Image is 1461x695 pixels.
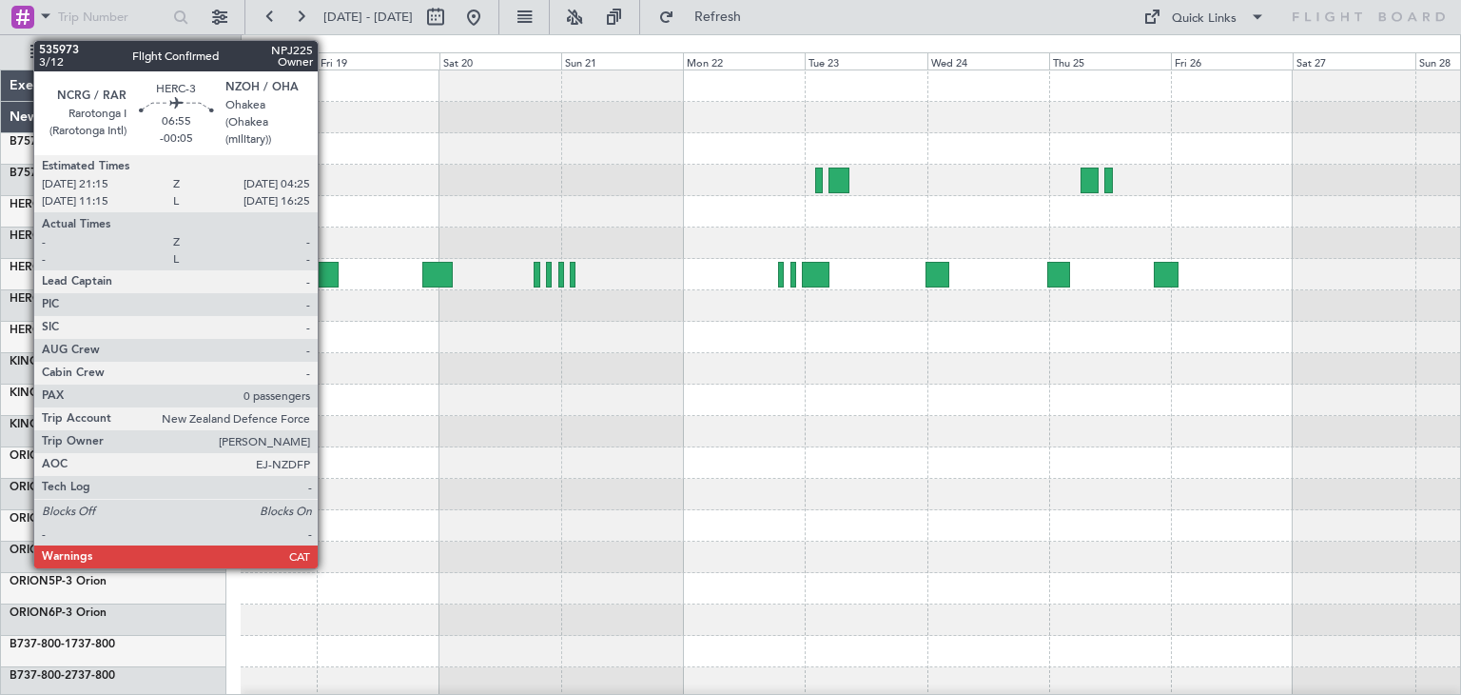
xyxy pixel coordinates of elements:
[10,639,71,650] span: B737-800-1
[10,325,50,336] span: HERC-5
[1171,52,1293,69] div: Fri 26
[10,199,132,210] a: HERC-1C-130 Hercules
[10,136,68,148] a: B757-1757
[10,262,50,273] span: HERC-3
[10,387,149,399] a: KING2Super King Air 200
[244,38,277,54] div: [DATE]
[10,576,55,587] span: ORION5
[10,450,55,462] span: ORION1
[10,136,48,148] span: B757-1
[49,46,201,59] span: All Aircraft
[323,9,413,26] span: [DATE] - [DATE]
[10,482,55,493] span: ORION2
[195,52,317,69] div: Thu 18
[10,513,107,525] a: ORION3P-3 Orion
[561,52,683,69] div: Sun 21
[805,52,926,69] div: Tue 23
[10,482,107,493] a: ORION2P-3 Orion
[317,52,438,69] div: Fri 19
[10,262,132,273] a: HERC-3C-130 Hercules
[1049,52,1171,69] div: Thu 25
[10,513,55,525] span: ORION3
[10,639,115,650] a: B737-800-1737-800
[927,52,1049,69] div: Wed 24
[10,545,107,556] a: ORION4P-3 Orion
[10,607,55,619] span: ORION6
[58,3,167,31] input: Trip Number
[683,52,805,69] div: Mon 22
[10,670,71,682] span: B737-800-2
[10,230,50,242] span: HERC-2
[10,168,48,179] span: B757-2
[10,325,132,336] a: HERC-5C-130 Hercules
[10,168,68,179] a: B757-2757
[650,2,764,32] button: Refresh
[10,230,132,242] a: HERC-2C-130 Hercules
[10,450,107,462] a: ORION1P-3 Orion
[678,10,758,24] span: Refresh
[10,670,115,682] a: B737-800-2737-800
[10,419,149,430] a: KING3Super King Air 200
[10,293,132,305] a: HERC-4C-130 Hercules
[21,37,206,68] button: All Aircraft
[10,607,107,619] a: ORION6P-3 Orion
[1134,2,1275,32] button: Quick Links
[439,52,561,69] div: Sat 20
[1293,52,1414,69] div: Sat 27
[10,356,149,367] a: KING1Super King Air 200
[10,199,50,210] span: HERC-1
[10,356,45,367] span: KING1
[10,545,55,556] span: ORION4
[10,576,107,587] a: ORION5P-3 Orion
[10,293,50,305] span: HERC-4
[10,419,45,430] span: KING3
[1172,10,1237,29] div: Quick Links
[10,387,45,399] span: KING2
